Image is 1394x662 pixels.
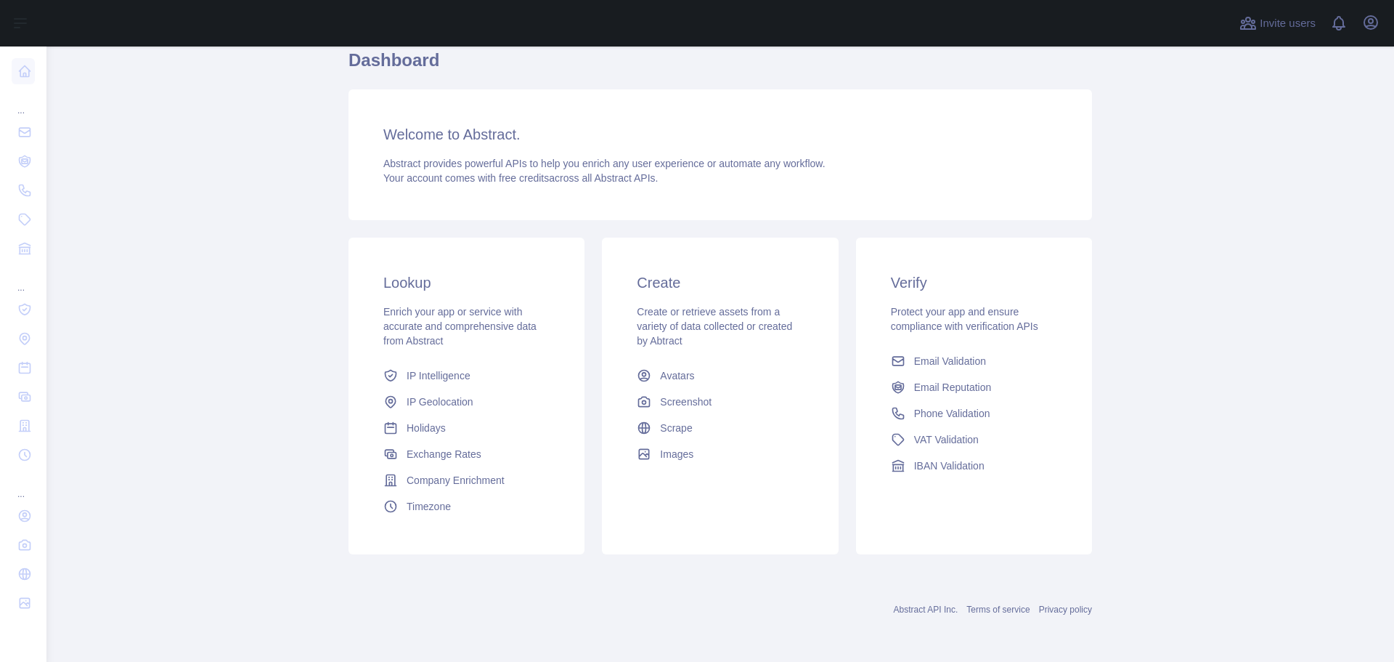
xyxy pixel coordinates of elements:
[378,363,555,389] a: IP Intelligence
[12,265,35,294] div: ...
[407,447,481,461] span: Exchange Rates
[914,459,985,473] span: IBAN Validation
[631,363,809,389] a: Avatars
[885,400,1063,427] a: Phone Validation
[378,389,555,415] a: IP Geolocation
[378,467,555,493] a: Company Enrichment
[637,306,792,347] span: Create or retrieve assets from a variety of data collected or created by Abtract
[885,453,1063,479] a: IBAN Validation
[383,306,537,347] span: Enrich your app or service with accurate and comprehensive data from Abstract
[631,441,809,467] a: Images
[407,368,470,383] span: IP Intelligence
[891,273,1057,293] h3: Verify
[1039,605,1092,615] a: Privacy policy
[637,273,803,293] h3: Create
[1236,12,1318,35] button: Invite users
[660,395,712,409] span: Screenshot
[383,273,550,293] h3: Lookup
[12,87,35,116] div: ...
[407,499,451,514] span: Timezone
[660,447,693,461] span: Images
[914,380,992,395] span: Email Reputation
[383,158,826,169] span: Abstract provides powerful APIs to help you enrich any user experience or automate any workflow.
[966,605,1030,615] a: Terms of service
[378,415,555,441] a: Holidays
[914,354,986,368] span: Email Validation
[885,427,1063,453] a: VAT Validation
[407,473,505,488] span: Company Enrichment
[378,441,555,467] a: Exchange Rates
[660,421,692,435] span: Scrape
[1260,15,1316,32] span: Invite users
[348,49,1092,84] h1: Dashboard
[885,348,1063,374] a: Email Validation
[891,306,1038,332] span: Protect your app and ensure compliance with verification APIs
[407,421,446,435] span: Holidays
[885,374,1063,400] a: Email Reputation
[383,172,658,184] span: Your account comes with across all Abstract APIs.
[378,493,555,520] a: Timezone
[914,432,979,447] span: VAT Validation
[12,471,35,500] div: ...
[660,368,694,383] span: Avatars
[631,389,809,415] a: Screenshot
[894,605,958,615] a: Abstract API Inc.
[631,415,809,441] a: Scrape
[407,395,473,409] span: IP Geolocation
[499,172,549,184] span: free credits
[383,124,1057,145] h3: Welcome to Abstract.
[914,406,990,421] span: Phone Validation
